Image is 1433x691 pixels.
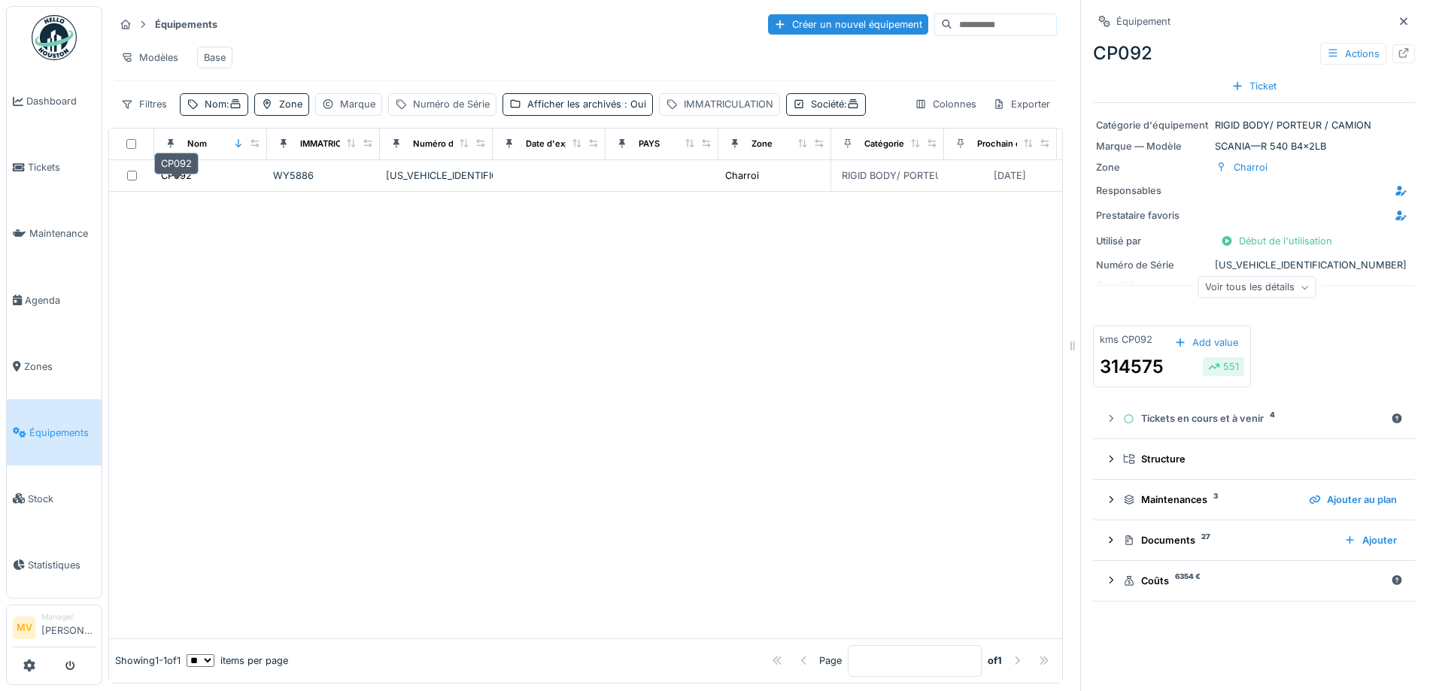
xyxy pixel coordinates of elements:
summary: Maintenances3Ajouter au plan [1099,486,1409,514]
div: Ajouter au plan [1303,489,1403,510]
span: : [226,98,241,110]
div: Numéro de Série [413,138,482,150]
div: Société [811,97,859,111]
div: Numéro de Série [1096,258,1209,272]
div: Nom [187,138,207,150]
div: RIGID BODY/ PORTEUR / CAMION [1096,118,1412,132]
div: Marque — Modèle [1096,139,1209,153]
div: IMMATRICULATION [684,97,773,111]
div: 314575 [1100,353,1164,380]
summary: Tickets en cours et à venir4 [1099,405,1409,433]
div: Marque [340,97,375,111]
div: Maintenances [1123,492,1297,507]
span: Stock [28,492,96,506]
div: [US_VEHICLE_IDENTIFICATION_NUMBER] [386,168,487,183]
div: Manager [41,611,96,623]
span: : [844,98,859,110]
div: items per page [187,653,288,668]
div: Modèles [114,47,185,68]
a: Équipements [7,399,102,465]
div: Page [819,653,842,668]
span: Maintenance [29,226,96,241]
div: Créer un nouvel équipement [768,14,928,35]
div: SCANIA — R 540 B4x2LB [1096,139,1412,153]
a: Maintenance [7,201,102,267]
div: Actions [1320,43,1386,65]
div: Catégorie d'équipement [1096,118,1209,132]
div: Showing 1 - 1 of 1 [115,653,181,668]
a: Zones [7,333,102,399]
div: Responsables [1096,183,1209,198]
summary: Structure [1099,445,1409,473]
div: Base [204,50,226,65]
div: Charroi [1234,160,1268,174]
div: Date d'expiration [526,138,596,150]
div: [US_VEHICLE_IDENTIFICATION_NUMBER] [1096,258,1412,272]
span: Statistiques [28,558,96,572]
div: Structure [1123,452,1397,466]
div: Utilisé par [1096,234,1209,248]
div: Nom [205,97,241,111]
strong: Équipements [149,17,223,32]
div: 551 [1208,359,1239,374]
div: WY5886 [273,168,374,183]
li: MV [13,617,35,639]
div: Prochain entretien [977,138,1053,150]
div: Add value [1168,332,1244,353]
li: [PERSON_NAME] [41,611,96,644]
div: Numéro de Série [413,97,490,111]
div: Coûts [1123,574,1385,588]
div: RIGID BODY/ PORTEUR / CAMION [842,168,998,183]
div: CP092 [154,153,199,174]
div: PAYS [639,138,660,150]
div: Tickets en cours et à venir [1123,411,1385,426]
div: Zone [279,97,302,111]
div: Équipement [1116,14,1170,29]
span: Équipements [29,426,96,440]
a: Statistiques [7,532,102,598]
div: Exporter [986,93,1057,115]
div: Charroi [725,168,759,183]
div: Documents [1123,533,1332,547]
div: Prestataire favoris [1096,208,1209,223]
summary: Coûts6354 € [1099,567,1409,595]
div: Colonnes [908,93,983,115]
a: Dashboard [7,68,102,135]
div: Voir tous les détails [1198,277,1316,299]
div: Catégories d'équipement [864,138,969,150]
a: Stock [7,465,102,532]
div: [DATE] [994,168,1026,183]
div: Zone [751,138,773,150]
div: Ajouter [1338,530,1403,550]
div: Début de l'utilisation [1215,231,1338,251]
a: MV Manager[PERSON_NAME] [13,611,96,647]
span: Zones [24,359,96,374]
span: Dashboard [26,94,96,108]
div: Filtres [114,93,174,115]
div: Afficher les archivés [527,97,646,111]
span: Agenda [25,293,96,308]
div: CP092 [1093,40,1415,67]
strong: of 1 [988,653,1002,668]
div: Zone [1096,160,1209,174]
div: kms CP092 [1100,332,1152,347]
span: : Oui [621,98,646,110]
div: Ticket [1225,76,1283,96]
img: Badge_color-CXgf-gQk.svg [32,15,77,60]
div: CP092 [161,168,192,183]
span: Tickets [28,160,96,174]
a: Agenda [7,267,102,333]
div: IMMATRICULATION [300,138,378,150]
summary: Documents27Ajouter [1099,526,1409,554]
a: Tickets [7,135,102,201]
